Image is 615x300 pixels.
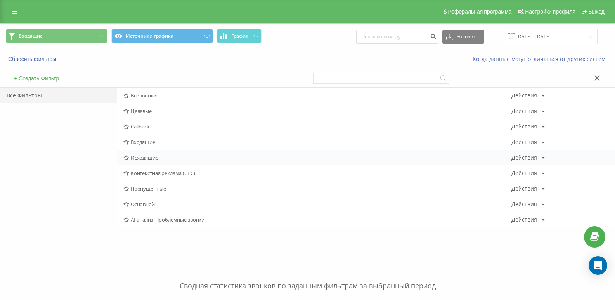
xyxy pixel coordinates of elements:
[356,30,438,44] input: Поиск по номеру
[511,139,537,145] div: Действия
[123,155,511,160] span: Исходящие
[511,201,537,207] div: Действия
[123,170,511,176] span: Контекстная реклама (CPC)
[123,93,511,98] span: Все звонки
[0,88,117,103] div: Все Фильтры
[123,139,511,145] span: Входящие
[592,75,603,83] button: Закрыть
[511,124,537,129] div: Действия
[511,186,537,191] div: Действия
[473,55,609,62] a: Когда данные могут отличаться от других систем
[111,29,213,43] button: Источники трафика
[123,186,511,191] span: Пропущенные
[123,108,511,114] span: Целевые
[6,55,60,62] button: Сбросить фильтры
[511,217,537,222] div: Действия
[589,256,607,275] div: Open Intercom Messenger
[123,124,511,129] span: Callback
[123,201,511,207] span: Основной
[19,33,43,39] span: Входящие
[511,170,537,176] div: Действия
[588,9,605,15] span: Выход
[511,93,537,98] div: Действия
[217,29,262,43] button: График
[12,75,61,82] button: + Создать Фильтр
[6,29,107,43] button: Входящие
[231,33,248,39] span: График
[6,265,609,291] p: Сводная статистика звонков по заданным фильтрам за выбранный период
[123,217,511,222] span: AI-анализ. Проблемные звонки
[448,9,511,15] span: Реферальная программа
[511,108,537,114] div: Действия
[442,30,484,44] button: Экспорт
[525,9,575,15] span: Настройки профиля
[511,155,537,160] div: Действия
